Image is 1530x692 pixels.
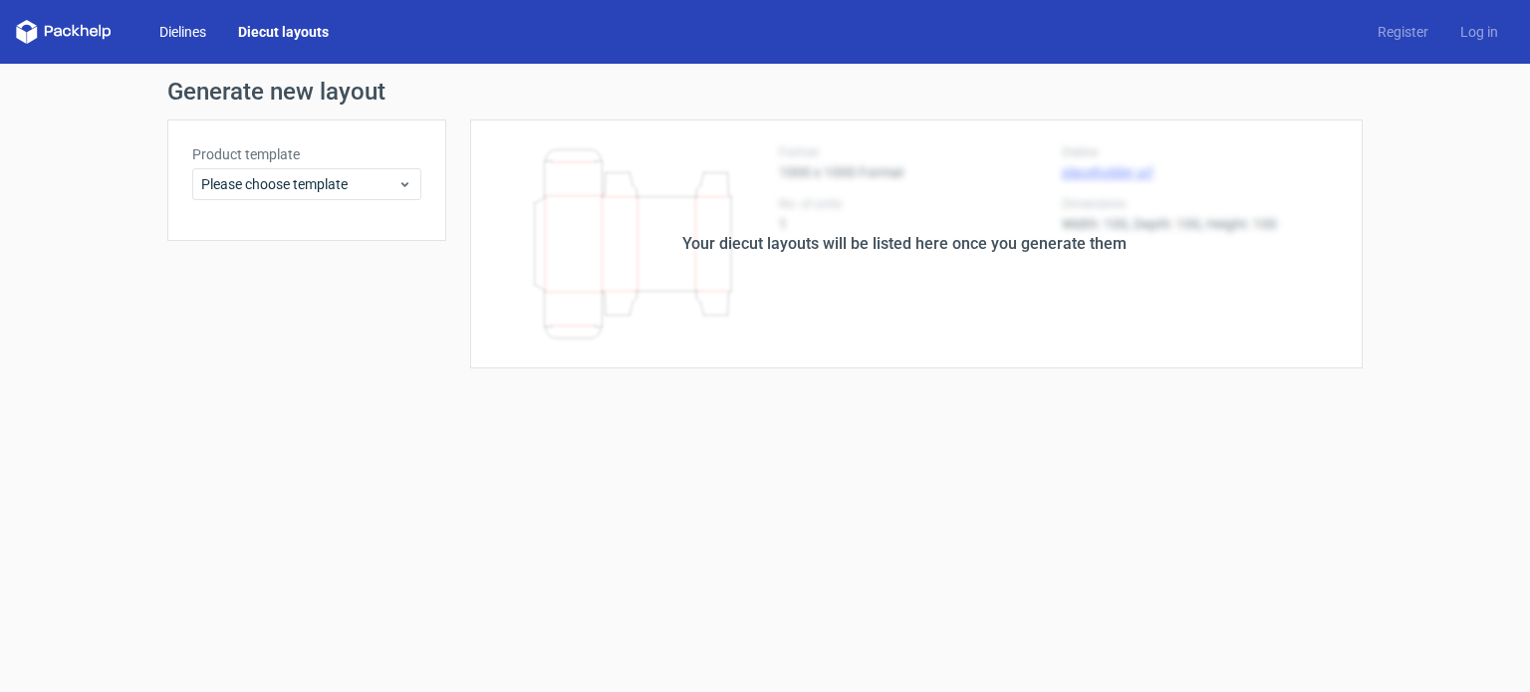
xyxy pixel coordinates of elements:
[143,22,222,42] a: Dielines
[1444,22,1514,42] a: Log in
[201,174,397,194] span: Please choose template
[682,232,1127,256] div: Your diecut layouts will be listed here once you generate them
[222,22,345,42] a: Diecut layouts
[1362,22,1444,42] a: Register
[192,144,421,164] label: Product template
[167,80,1363,104] h1: Generate new layout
